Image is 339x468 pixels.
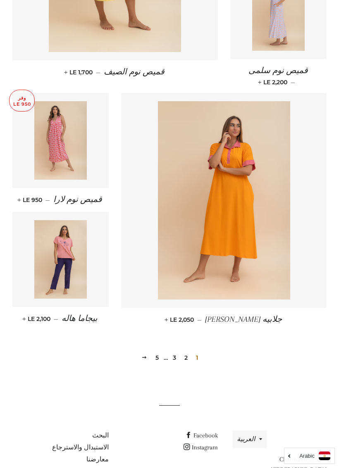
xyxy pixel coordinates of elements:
[53,195,102,204] span: قميص نوم لارا
[62,314,98,323] span: بيجاما هاله
[299,453,315,458] i: Arabic
[169,352,179,364] a: 3
[104,67,165,76] span: قميص نوم الصيف
[193,352,201,364] span: 1
[164,355,168,361] span: …
[184,444,218,451] a: Instagram
[24,315,50,323] span: LE 2,100
[54,315,58,323] span: —
[197,316,202,323] span: —
[248,66,308,75] span: قميص نوم سلمى
[121,308,327,331] a: جلابيه [PERSON_NAME] — LE 2,050
[289,451,330,460] a: Arabic
[185,432,218,439] a: Facebook
[232,430,267,448] button: العربية
[45,196,50,204] span: —
[166,316,194,323] span: LE 2,050
[92,432,109,439] a: البحث
[52,444,109,451] a: الاستبدال والاسترجاع
[152,352,162,364] a: 5
[12,307,109,330] a: بيجاما هاله — LE 2,100
[260,78,287,86] span: LE 2,200
[10,90,34,111] p: وفر LE 950
[12,60,218,84] a: قميص نوم الصيف — LE 1,700
[86,456,109,463] a: معارضنا
[12,188,109,211] a: قميص نوم لارا — LE 950
[96,69,100,76] span: —
[19,196,42,204] span: LE 950
[205,315,282,324] span: جلابيه [PERSON_NAME]
[181,352,191,364] a: 2
[230,59,327,93] a: قميص نوم سلمى — LE 2,200
[66,69,93,76] span: LE 1,700
[291,78,295,86] span: —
